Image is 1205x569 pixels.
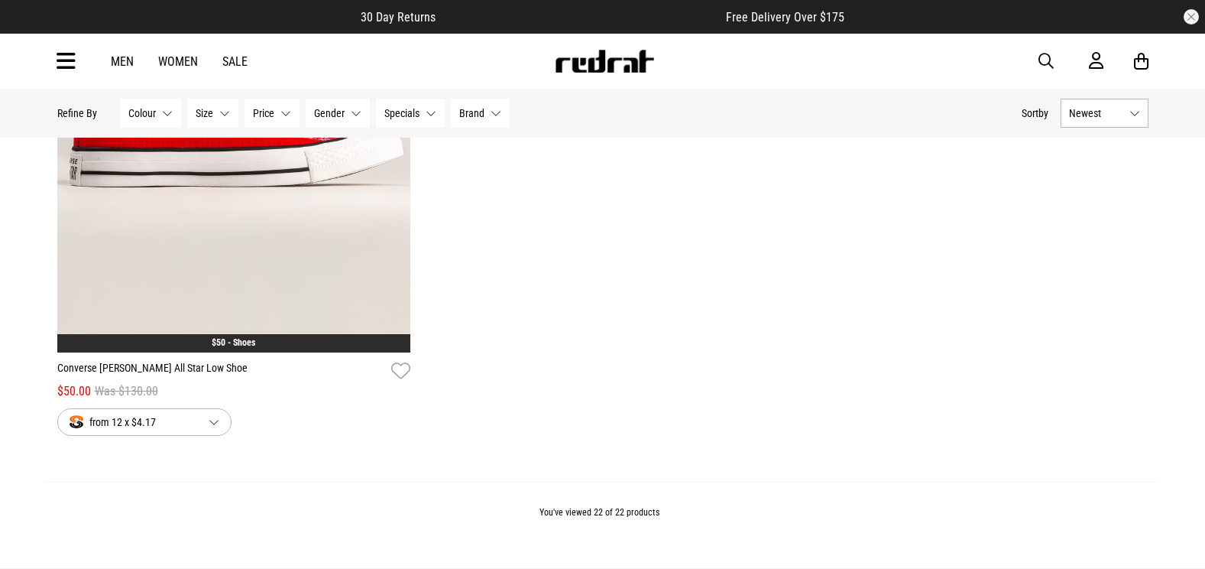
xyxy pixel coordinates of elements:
[361,10,436,24] span: 30 Day Returns
[158,54,198,69] a: Women
[376,99,445,128] button: Specials
[539,507,659,518] span: You've viewed 22 of 22 products
[253,107,274,119] span: Price
[111,54,134,69] a: Men
[57,408,232,436] button: from 12 x $4.17
[245,99,300,128] button: Price
[222,54,248,69] a: Sale
[726,10,844,24] span: Free Delivery Over $175
[70,415,83,428] img: splitpay-icon.png
[57,360,386,382] a: Converse [PERSON_NAME] All Star Low Shoe
[12,6,58,52] button: Open LiveChat chat widget
[212,337,255,348] a: $50 - Shoes
[187,99,238,128] button: Size
[554,50,655,73] img: Redrat logo
[120,99,181,128] button: Colour
[1061,99,1148,128] button: Newest
[306,99,370,128] button: Gender
[57,107,97,119] p: Refine By
[466,9,695,24] iframe: Customer reviews powered by Trustpilot
[1069,107,1123,119] span: Newest
[1038,107,1048,119] span: by
[451,99,510,128] button: Brand
[95,382,158,401] span: Was $130.00
[384,107,419,119] span: Specials
[70,413,196,431] span: from 12 x $4.17
[314,107,345,119] span: Gender
[196,107,213,119] span: Size
[459,107,484,119] span: Brand
[128,107,156,119] span: Colour
[1022,104,1048,122] button: Sortby
[57,382,91,401] span: $50.00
